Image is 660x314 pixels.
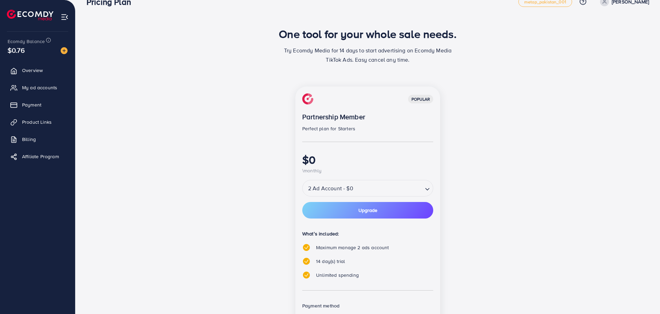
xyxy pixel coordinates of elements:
button: Upgrade [302,202,433,219]
img: img [302,93,313,104]
a: Product Links [5,115,70,129]
img: logo [7,10,53,20]
span: Ecomdy Balance [8,38,45,45]
a: My ad accounts [5,81,70,94]
p: What’s included: [302,230,433,238]
span: Payment [22,101,41,108]
img: menu [61,13,69,21]
img: tick [302,243,311,252]
h1: One tool for your whole sale needs. [279,27,457,40]
span: $0.76 [8,45,25,55]
a: Overview [5,63,70,77]
span: 14 day(s) trial [316,258,345,265]
p: Try Ecomdy Media for 14 days to start advertising on Ecomdy Media TikTok Ads. Easy cancel any time. [282,46,454,64]
img: image [61,47,68,54]
span: \monthly [302,167,322,174]
a: Affiliate Program [5,150,70,163]
span: 2 Ad Account - $0 [307,182,355,194]
span: Unlimited spending [316,272,359,278]
h1: $0 [302,153,433,166]
img: tick [302,257,311,265]
div: Search for option [302,180,433,196]
p: Payment method [302,302,433,310]
span: My ad accounts [22,84,57,91]
a: Billing [5,132,70,146]
span: Maximum manage 2 ads account [316,244,389,251]
input: Search for option [355,182,422,194]
span: Overview [22,67,43,74]
iframe: Chat [509,61,655,309]
p: Partnership Member [302,113,433,121]
a: Payment [5,98,70,112]
img: tick [302,271,311,279]
p: Perfect plan for Starters [302,124,433,133]
span: Upgrade [358,208,377,213]
span: Product Links [22,119,52,125]
span: Affiliate Program [22,153,59,160]
span: Billing [22,136,36,143]
div: popular [408,95,433,103]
